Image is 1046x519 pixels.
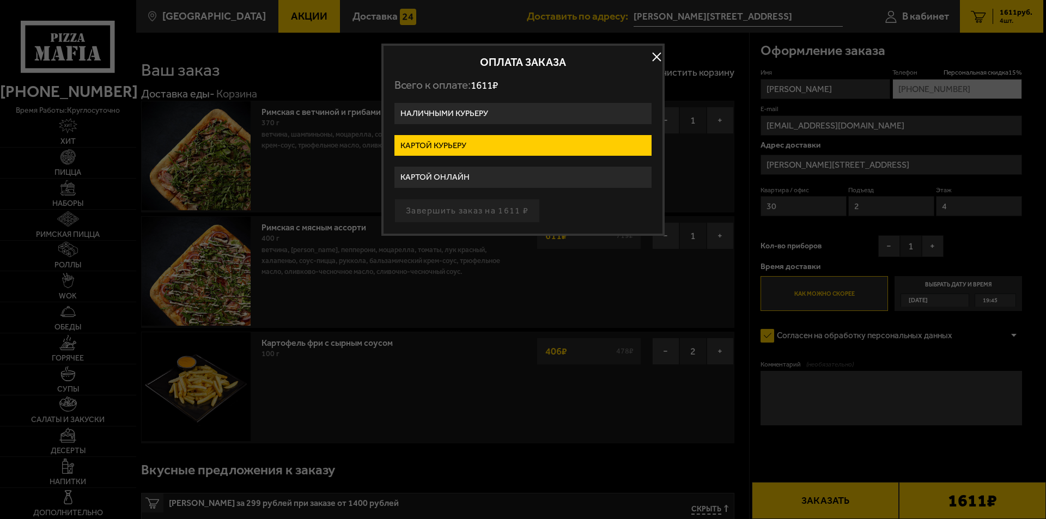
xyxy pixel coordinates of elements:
p: Всего к оплате: [394,78,652,92]
span: 1611 ₽ [471,79,498,91]
h2: Оплата заказа [394,57,652,68]
label: Картой онлайн [394,167,652,188]
label: Картой курьеру [394,135,652,156]
label: Наличными курьеру [394,103,652,124]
